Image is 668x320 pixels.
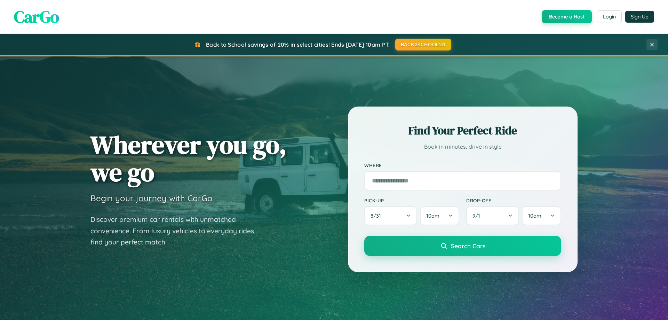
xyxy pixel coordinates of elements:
label: Pick-up [364,197,459,203]
button: BACK2SCHOOL20 [395,39,451,50]
p: Book in minutes, drive in style [364,142,561,152]
span: CarGo [14,5,59,28]
span: 9 / 1 [472,212,484,219]
button: Become a Host [542,10,592,23]
h3: Begin your journey with CarGo [90,193,213,203]
button: Login [597,10,622,23]
button: 10am [420,206,459,225]
p: Discover premium car rentals with unmatched convenience. From luxury vehicles to everyday rides, ... [90,214,264,248]
span: Search Cars [451,242,485,250]
button: Search Cars [364,236,561,256]
span: Back to School savings of 20% in select cities! Ends [DATE] 10am PT. [206,41,390,48]
button: 9/1 [466,206,519,225]
span: 8 / 31 [371,212,384,219]
h1: Wherever you go, we go [90,131,287,186]
label: Where [364,162,561,168]
label: Drop-off [466,197,561,203]
h2: Find Your Perfect Ride [364,123,561,138]
span: 10am [528,212,541,219]
span: 10am [426,212,439,219]
button: 8/31 [364,206,417,225]
button: 10am [522,206,561,225]
button: Sign Up [625,11,654,23]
